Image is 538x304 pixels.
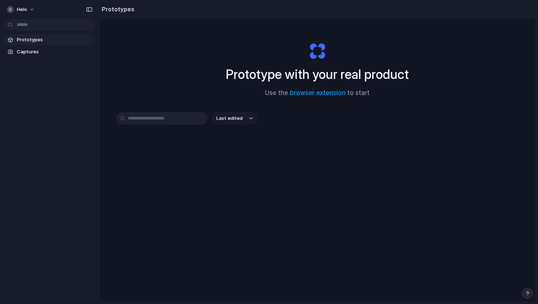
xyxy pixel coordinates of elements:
[226,65,409,84] h1: Prototype with your real product
[17,36,92,43] span: Prototypes
[290,89,345,96] a: browser extension
[216,115,243,122] span: Last edited
[265,88,370,98] span: Use the to start
[17,48,92,56] span: Captures
[99,5,134,14] h2: Prototypes
[4,46,95,57] a: Captures
[4,4,38,15] button: helo
[17,6,27,13] span: helo
[212,112,257,125] button: Last edited
[4,34,95,45] a: Prototypes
